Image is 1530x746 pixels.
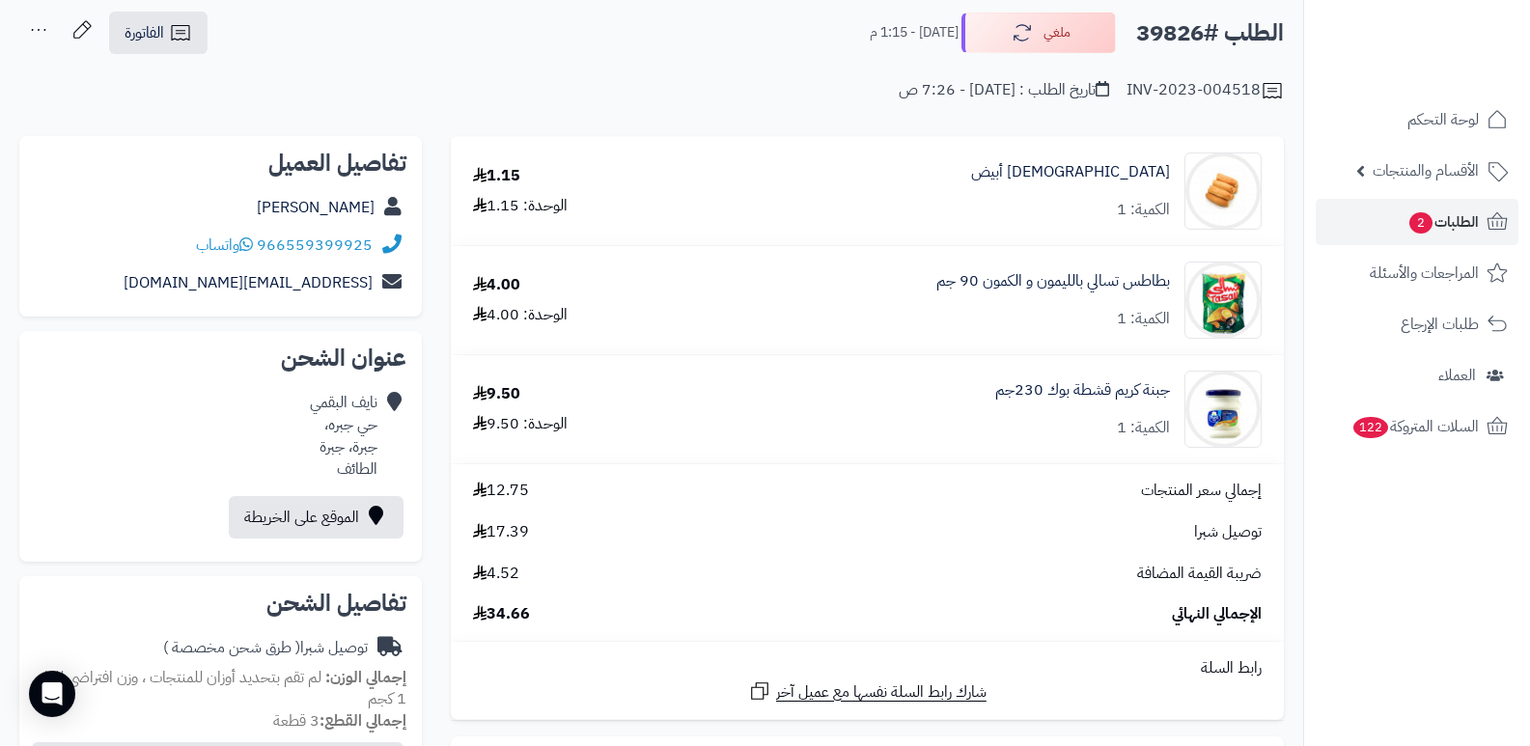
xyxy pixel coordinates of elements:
span: طلبات الإرجاع [1401,311,1479,338]
div: توصيل شبرا [163,637,368,659]
span: 122 [1353,417,1388,438]
button: ملغي [961,13,1116,53]
span: المراجعات والأسئلة [1370,260,1479,287]
span: الفاتورة [125,21,164,44]
h2: تفاصيل العميل [35,152,406,175]
div: الوحدة: 1.15 [473,195,568,217]
span: 12.75 [473,480,529,502]
a: الطلبات2 [1316,199,1518,245]
span: ( طرق شحن مخصصة ) [163,636,300,659]
img: logo-2.png [1399,52,1512,93]
h2: عنوان الشحن [35,346,406,370]
div: 4.00 [473,274,520,296]
a: جبنة كريم قشطة بوك 230جم [995,379,1170,401]
a: شارك رابط السلة نفسها مع عميل آخر [748,679,987,704]
h2: تفاصيل الشحن [35,592,406,615]
span: 17.39 [473,521,529,543]
div: الكمية: 1 [1117,417,1170,439]
div: 9.50 [473,383,520,405]
div: الوحدة: 4.00 [473,304,568,326]
span: الطلبات [1407,208,1479,235]
strong: إجمالي القطع: [320,709,406,732]
a: المراجعات والأسئلة [1316,250,1518,296]
div: تاريخ الطلب : [DATE] - 7:26 ص [899,79,1109,101]
h2: الطلب #39826 [1136,14,1284,53]
div: رابط السلة [459,657,1276,679]
div: الكمية: 1 [1117,199,1170,221]
a: الفاتورة [109,12,208,54]
span: لم تقم بتحديد أوزان للمنتجات ، وزن افتراضي للكل 1 كجم [38,666,406,711]
a: 966559399925 [257,234,373,257]
span: ضريبة القيمة المضافة [1137,563,1262,585]
a: [EMAIL_ADDRESS][DOMAIN_NAME] [124,271,373,294]
small: [DATE] - 1:15 م [870,23,959,42]
span: الأقسام والمنتجات [1373,157,1479,184]
div: الوحدة: 9.50 [473,413,568,435]
div: Open Intercom Messenger [29,671,75,717]
div: نايف البقمي حي جبره، جبرة، جبرة الطائف [310,392,377,480]
img: 1665213360-Screenshot%202022-10-08%20101423-90x90.png [1185,262,1261,339]
img: 536209d0a4c1bdc753bb1a0516df8f1c413-90x90.jpg [1185,152,1261,230]
span: شارك رابط السلة نفسها مع عميل آخر [776,681,987,704]
span: العملاء [1438,362,1476,389]
span: لوحة التحكم [1407,106,1479,133]
span: 34.66 [473,603,530,625]
a: طلبات الإرجاع [1316,301,1518,347]
small: 3 قطعة [273,709,406,732]
strong: إجمالي الوزن: [325,666,406,689]
span: 4.52 [473,563,519,585]
div: INV-2023-004518 [1127,79,1284,102]
div: الكمية: 1 [1117,308,1170,330]
a: السلات المتروكة122 [1316,403,1518,450]
span: 2 [1409,212,1433,234]
img: 1674484138-CJsCtSEiehBIEGsbsCjOymq0DqtxHS7dIFKfOLZr-90x90.jpg [1185,371,1261,448]
span: الإجمالي النهائي [1172,603,1262,625]
a: الموقع على الخريطة [229,496,403,539]
span: توصيل شبرا [1194,521,1262,543]
a: واتساب [196,234,253,257]
a: العملاء [1316,352,1518,399]
span: السلات المتروكة [1351,413,1479,440]
a: [PERSON_NAME] [257,196,375,219]
a: [DEMOGRAPHIC_DATA] أبيض [971,161,1170,183]
div: 1.15 [473,165,520,187]
a: بطاطس تسالي بالليمون و الكمون 90 جم [936,270,1170,292]
a: لوحة التحكم [1316,97,1518,143]
span: إجمالي سعر المنتجات [1141,480,1262,502]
